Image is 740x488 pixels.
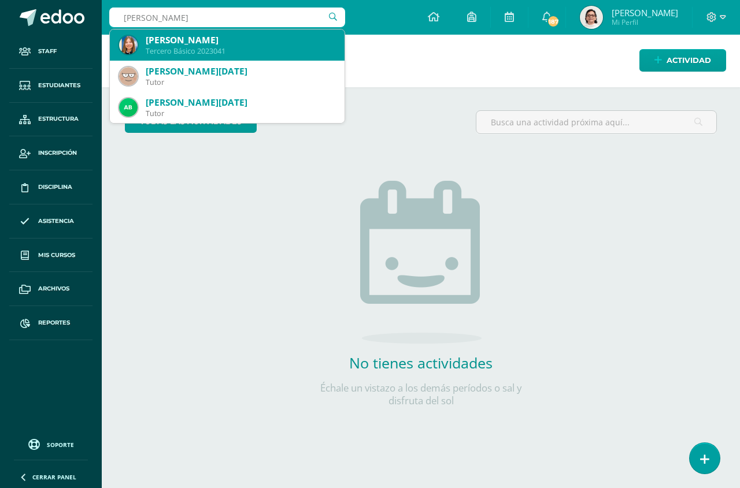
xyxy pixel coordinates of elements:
[38,81,80,90] span: Estudiantes
[38,47,57,56] span: Staff
[109,8,345,27] input: Busca un usuario...
[667,50,711,71] span: Actividad
[146,96,335,109] div: [PERSON_NAME][DATE]
[146,77,335,87] div: Tutor
[612,17,678,27] span: Mi Perfil
[38,182,72,192] span: Disciplina
[146,34,335,46] div: [PERSON_NAME]
[14,436,88,452] a: Soporte
[38,251,75,260] span: Mis cursos
[9,204,92,239] a: Asistencia
[146,65,335,77] div: [PERSON_NAME][DATE]
[119,98,138,117] img: 0378a603750133e7eed8f1339e08522e.png
[9,136,92,170] a: Inscripción
[9,306,92,340] a: Reportes
[305,353,536,372] h2: No tienes actividades
[580,6,603,29] img: b15859b8ea15202e503c35a00070340f.png
[476,111,716,133] input: Busca una actividad próxima aquí...
[38,217,74,226] span: Asistencia
[47,441,74,449] span: Soporte
[9,170,92,204] a: Disciplina
[38,148,77,158] span: Inscripción
[9,239,92,273] a: Mis cursos
[146,46,335,56] div: Tercero Básico 2023041
[38,318,70,327] span: Reportes
[32,473,76,481] span: Cerrar panel
[547,15,560,28] span: 187
[9,69,92,103] a: Estudiantes
[305,382,536,407] p: Échale un vistazo a los demás períodos o sal y disfruta del sol
[119,36,138,54] img: 4bc0f6235ad3caadf354639d660304b4.png
[9,103,92,137] a: Estructura
[639,49,726,72] a: Actividad
[116,35,726,87] h1: Actividades
[9,272,92,306] a: Archivos
[119,67,138,85] img: be3a04de055169ae9ef06db5470b5779.png
[612,7,678,18] span: [PERSON_NAME]
[146,109,335,118] div: Tutor
[38,114,79,124] span: Estructura
[38,284,69,293] span: Archivos
[9,35,92,69] a: Staff
[360,181,482,344] img: no_activities.png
